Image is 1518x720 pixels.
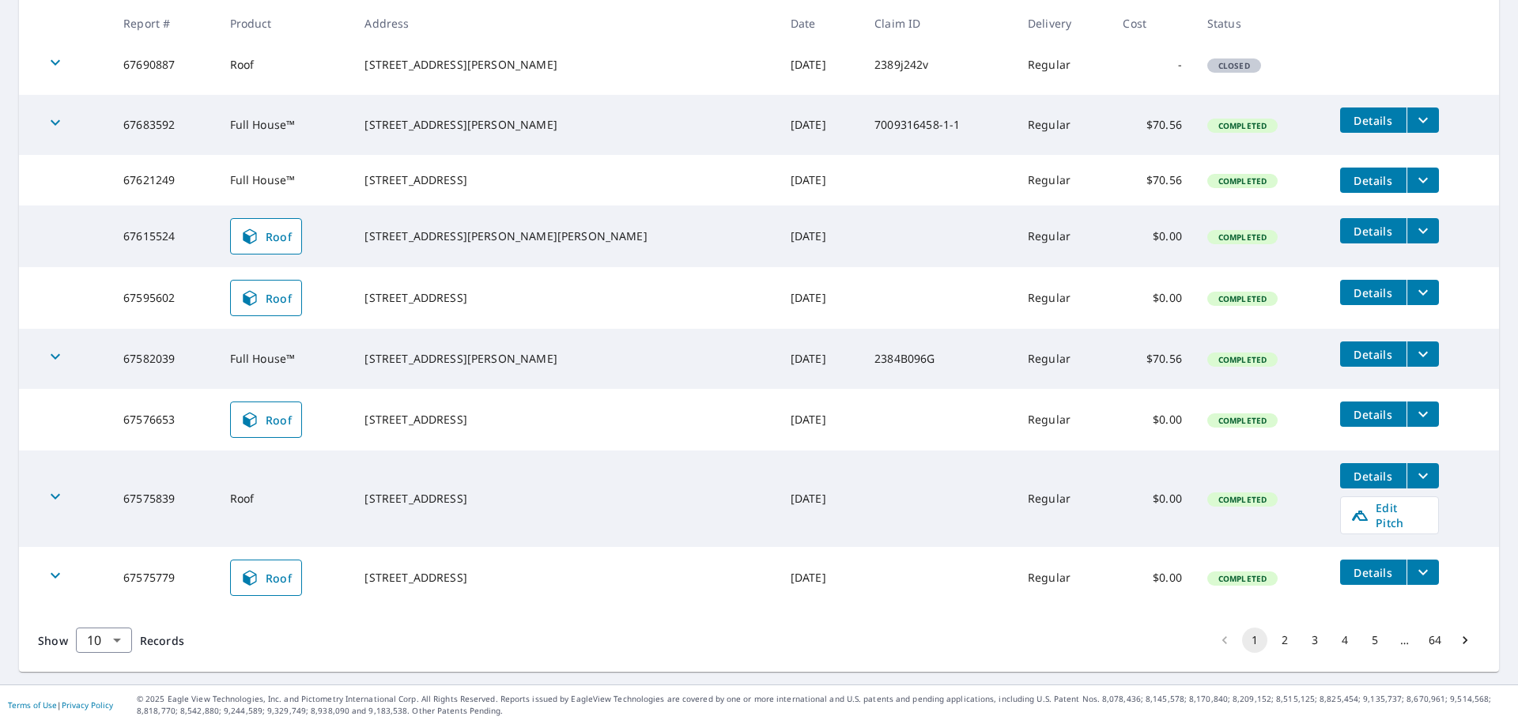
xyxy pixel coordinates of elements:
[76,618,132,662] div: 10
[217,155,353,205] td: Full House™
[230,560,303,596] a: Roof
[1209,494,1276,505] span: Completed
[240,410,293,429] span: Roof
[364,570,765,586] div: [STREET_ADDRESS]
[1340,560,1407,585] button: detailsBtn-67575779
[1209,232,1276,243] span: Completed
[230,218,303,254] a: Roof
[1015,205,1111,267] td: Regular
[1350,469,1397,484] span: Details
[1272,628,1297,653] button: Go to page 2
[1209,175,1276,187] span: Completed
[1340,341,1407,367] button: detailsBtn-67582039
[1407,560,1439,585] button: filesDropdownBtn-67575779
[1110,389,1194,450] td: $0.00
[111,155,217,205] td: 67621249
[217,450,353,547] td: Roof
[1340,463,1407,488] button: detailsBtn-67575839
[1340,401,1407,427] button: detailsBtn-67576653
[1407,218,1439,243] button: filesDropdownBtn-67615524
[1209,60,1259,71] span: Closed
[111,450,217,547] td: 67575839
[1110,547,1194,609] td: $0.00
[364,172,765,188] div: [STREET_ADDRESS]
[1302,628,1327,653] button: Go to page 3
[111,389,217,450] td: 67576653
[111,329,217,389] td: 67582039
[1015,267,1111,329] td: Regular
[1350,407,1397,422] span: Details
[1340,107,1407,133] button: detailsBtn-67683592
[1110,450,1194,547] td: $0.00
[111,547,217,609] td: 67575779
[1110,205,1194,267] td: $0.00
[364,228,765,244] div: [STREET_ADDRESS][PERSON_NAME][PERSON_NAME]
[364,117,765,133] div: [STREET_ADDRESS][PERSON_NAME]
[8,700,113,710] p: |
[1407,463,1439,488] button: filesDropdownBtn-67575839
[1209,573,1276,584] span: Completed
[778,205,862,267] td: [DATE]
[1350,565,1397,580] span: Details
[364,412,765,428] div: [STREET_ADDRESS]
[778,35,862,95] td: [DATE]
[1407,341,1439,367] button: filesDropdownBtn-67582039
[230,280,303,316] a: Roof
[1242,628,1267,653] button: page 1
[111,35,217,95] td: 67690887
[1015,547,1111,609] td: Regular
[1332,628,1358,653] button: Go to page 4
[1350,347,1397,362] span: Details
[1210,628,1480,653] nav: pagination navigation
[1407,280,1439,305] button: filesDropdownBtn-67595602
[1407,168,1439,193] button: filesDropdownBtn-67621249
[778,267,862,329] td: [DATE]
[1340,168,1407,193] button: detailsBtn-67621249
[1110,95,1194,155] td: $70.56
[1015,329,1111,389] td: Regular
[1015,35,1111,95] td: Regular
[1015,450,1111,547] td: Regular
[1422,628,1448,653] button: Go to page 64
[862,95,1015,155] td: 7009316458-1-1
[1452,628,1478,653] button: Go to next page
[1340,218,1407,243] button: detailsBtn-67615524
[140,633,184,648] span: Records
[38,633,68,648] span: Show
[111,95,217,155] td: 67683592
[1015,389,1111,450] td: Regular
[8,699,57,711] a: Terms of Use
[1350,500,1429,530] span: Edit Pitch
[137,693,1510,717] p: © 2025 Eagle View Technologies, Inc. and Pictometry International Corp. All Rights Reserved. Repo...
[111,267,217,329] td: 67595602
[230,401,303,438] a: Roof
[1350,224,1397,239] span: Details
[217,95,353,155] td: Full House™
[217,329,353,389] td: Full House™
[862,329,1015,389] td: 2384B096G
[1350,285,1397,300] span: Details
[1209,120,1276,131] span: Completed
[240,288,293,307] span: Roof
[364,351,765,367] div: [STREET_ADDRESS][PERSON_NAME]
[364,491,765,507] div: [STREET_ADDRESS]
[1209,354,1276,365] span: Completed
[1209,293,1276,304] span: Completed
[364,57,765,73] div: [STREET_ADDRESS][PERSON_NAME]
[62,699,113,711] a: Privacy Policy
[240,227,293,246] span: Roof
[76,628,132,653] div: Show 10 records
[1209,415,1276,426] span: Completed
[778,155,862,205] td: [DATE]
[1392,632,1418,648] div: …
[1015,95,1111,155] td: Regular
[1350,113,1397,128] span: Details
[1350,173,1397,188] span: Details
[1340,496,1439,534] a: Edit Pitch
[778,95,862,155] td: [DATE]
[1110,329,1194,389] td: $70.56
[778,329,862,389] td: [DATE]
[1407,107,1439,133] button: filesDropdownBtn-67683592
[364,290,765,306] div: [STREET_ADDRESS]
[240,568,293,587] span: Roof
